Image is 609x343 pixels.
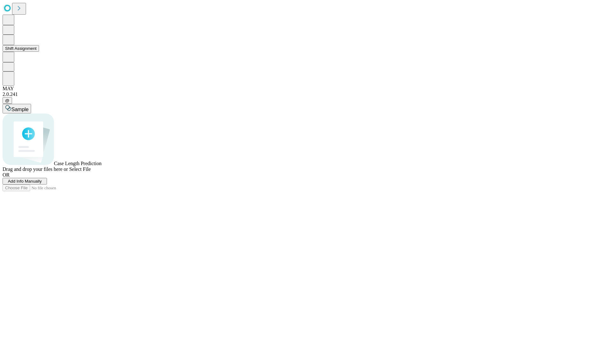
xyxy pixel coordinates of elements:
[69,166,91,172] span: Select File
[3,91,606,97] div: 2.0.241
[3,86,606,91] div: MAY
[3,172,10,178] span: OR
[3,104,31,113] button: Sample
[3,178,47,185] button: Add Info Manually
[8,179,42,184] span: Add Info Manually
[3,45,39,52] button: Shift Assignment
[54,161,101,166] span: Case Length Prediction
[3,166,68,172] span: Drag and drop your files here or
[3,97,12,104] button: @
[11,107,29,112] span: Sample
[5,98,10,103] span: @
